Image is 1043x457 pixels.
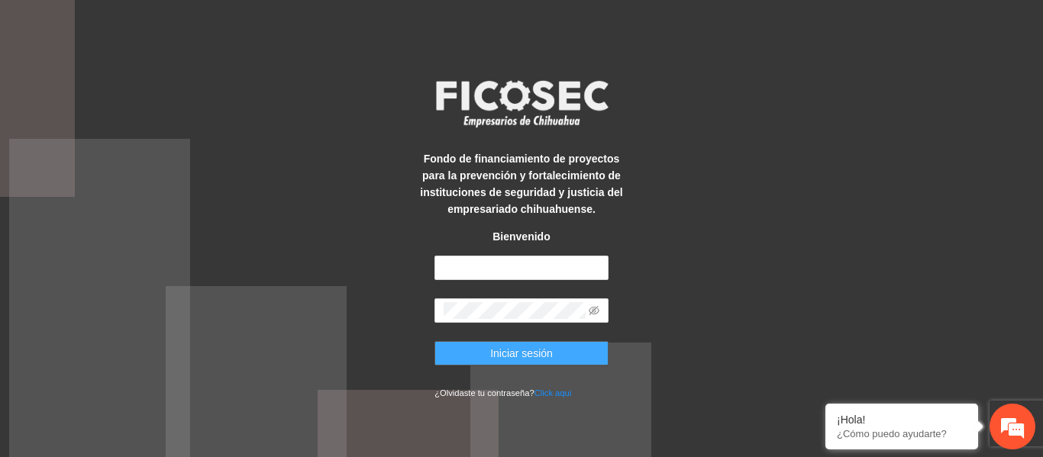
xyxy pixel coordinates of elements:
[837,414,967,426] div: ¡Hola!
[426,76,617,132] img: logo
[837,428,967,439] p: ¿Cómo puedo ayudarte?
[534,388,572,397] a: Click aqui
[434,388,571,397] small: ¿Olvidaste tu contraseña?
[589,305,599,316] span: eye-invisible
[490,345,553,362] span: Iniciar sesión
[420,153,622,215] strong: Fondo de financiamiento de proyectos para la prevención y fortalecimiento de instituciones de seg...
[434,341,609,365] button: Iniciar sesión
[492,230,550,243] strong: Bienvenido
